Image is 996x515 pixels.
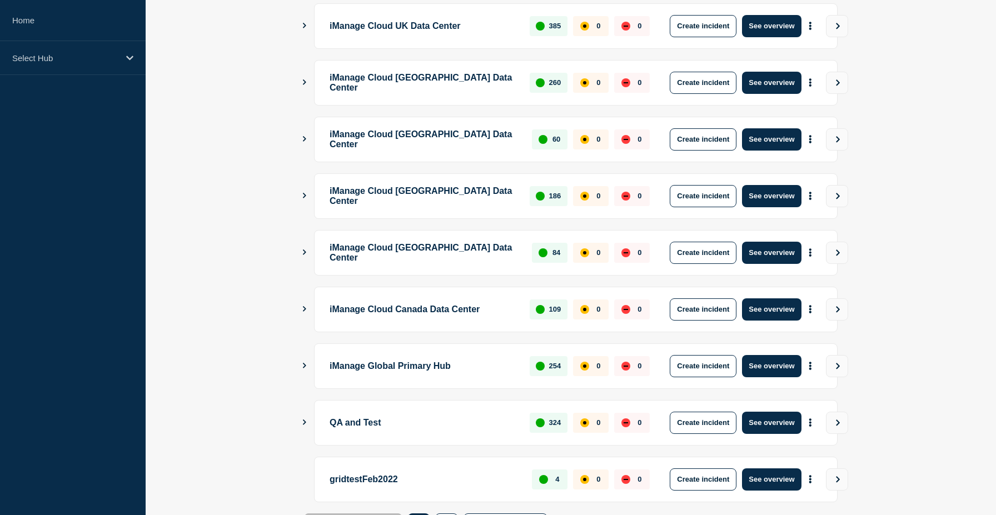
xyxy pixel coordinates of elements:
[621,475,630,484] div: down
[638,248,641,257] p: 0
[302,362,307,370] button: Show Connected Hubs
[742,72,801,94] button: See overview
[330,72,517,94] p: iManage Cloud [GEOGRAPHIC_DATA] Data Center
[621,305,630,314] div: down
[539,135,547,144] div: up
[552,248,560,257] p: 84
[803,356,818,376] button: More actions
[621,248,630,257] div: down
[596,22,600,30] p: 0
[596,248,600,257] p: 0
[596,305,600,313] p: 0
[330,15,517,37] p: iManage Cloud UK Data Center
[330,242,519,264] p: iManage Cloud [GEOGRAPHIC_DATA] Data Center
[302,418,307,427] button: Show Connected Hubs
[803,299,818,319] button: More actions
[638,78,641,87] p: 0
[670,72,736,94] button: Create incident
[302,248,307,257] button: Show Connected Hubs
[580,78,589,87] div: affected
[670,412,736,434] button: Create incident
[549,78,561,87] p: 260
[826,128,848,151] button: View
[803,16,818,36] button: More actions
[803,469,818,489] button: More actions
[670,128,736,151] button: Create incident
[302,135,307,143] button: Show Connected Hubs
[742,15,801,37] button: See overview
[330,412,517,434] p: QA and Test
[670,298,736,321] button: Create incident
[742,355,801,377] button: See overview
[12,53,119,63] p: Select Hub
[549,22,561,30] p: 385
[302,78,307,87] button: Show Connected Hubs
[549,305,561,313] p: 109
[536,192,545,201] div: up
[302,192,307,200] button: Show Connected Hubs
[826,412,848,434] button: View
[596,362,600,370] p: 0
[302,305,307,313] button: Show Connected Hubs
[803,186,818,206] button: More actions
[536,362,545,371] div: up
[638,22,641,30] p: 0
[742,298,801,321] button: See overview
[638,135,641,143] p: 0
[826,185,848,207] button: View
[742,412,801,434] button: See overview
[670,15,736,37] button: Create incident
[826,355,848,377] button: View
[596,135,600,143] p: 0
[826,72,848,94] button: View
[826,242,848,264] button: View
[580,305,589,314] div: affected
[330,355,517,377] p: iManage Global Primary Hub
[742,468,801,491] button: See overview
[638,475,641,483] p: 0
[742,185,801,207] button: See overview
[621,22,630,31] div: down
[803,129,818,149] button: More actions
[670,468,736,491] button: Create incident
[536,418,545,427] div: up
[580,22,589,31] div: affected
[638,305,641,313] p: 0
[580,362,589,371] div: affected
[596,78,600,87] p: 0
[826,15,848,37] button: View
[670,185,736,207] button: Create incident
[580,192,589,201] div: affected
[596,475,600,483] p: 0
[536,22,545,31] div: up
[621,362,630,371] div: down
[330,128,519,151] p: iManage Cloud [GEOGRAPHIC_DATA] Data Center
[539,248,547,257] div: up
[596,418,600,427] p: 0
[826,468,848,491] button: View
[621,78,630,87] div: down
[670,242,736,264] button: Create incident
[580,475,589,484] div: affected
[549,418,561,427] p: 324
[621,135,630,144] div: down
[803,72,818,93] button: More actions
[621,418,630,427] div: down
[621,192,630,201] div: down
[596,192,600,200] p: 0
[330,298,517,321] p: iManage Cloud Canada Data Center
[549,192,561,200] p: 186
[803,412,818,433] button: More actions
[536,305,545,314] div: up
[330,468,519,491] p: gridtestFeb2022
[302,22,307,30] button: Show Connected Hubs
[742,242,801,264] button: See overview
[580,248,589,257] div: affected
[552,135,560,143] p: 60
[670,355,736,377] button: Create incident
[555,475,559,483] p: 4
[549,362,561,370] p: 254
[330,185,517,207] p: iManage Cloud [GEOGRAPHIC_DATA] Data Center
[638,192,641,200] p: 0
[580,418,589,427] div: affected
